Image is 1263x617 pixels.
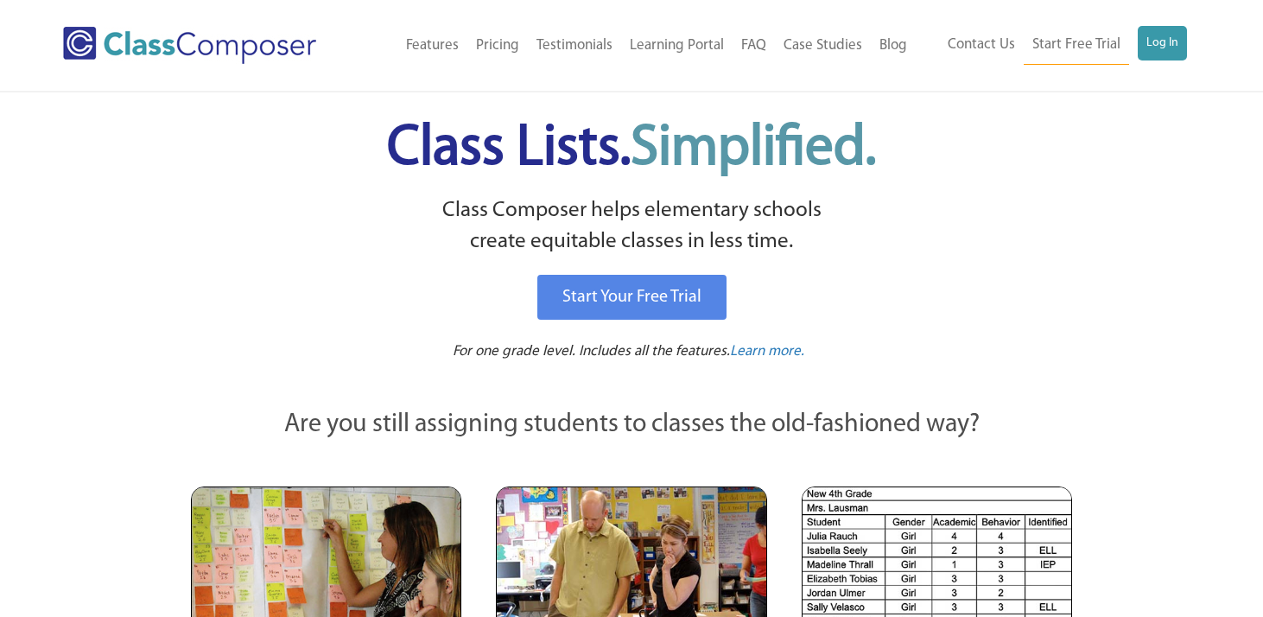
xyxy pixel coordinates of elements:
span: Simplified. [631,121,876,177]
a: FAQ [733,27,775,65]
span: Class Lists. [387,121,876,177]
a: Blog [871,27,916,65]
p: Are you still assigning students to classes the old-fashioned way? [191,406,1072,444]
a: Learning Portal [621,27,733,65]
a: Log In [1138,26,1187,60]
a: Case Studies [775,27,871,65]
a: Start Free Trial [1024,26,1129,65]
a: Contact Us [939,26,1024,64]
a: Testimonials [528,27,621,65]
span: Learn more. [730,344,804,359]
p: Class Composer helps elementary schools create equitable classes in less time. [188,195,1075,258]
img: Class Composer [63,27,316,64]
a: Start Your Free Trial [537,275,727,320]
nav: Header Menu [360,27,916,65]
a: Features [397,27,467,65]
a: Pricing [467,27,528,65]
span: Start Your Free Trial [562,289,701,306]
span: For one grade level. Includes all the features. [453,344,730,359]
nav: Header Menu [916,26,1187,65]
a: Learn more. [730,341,804,363]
